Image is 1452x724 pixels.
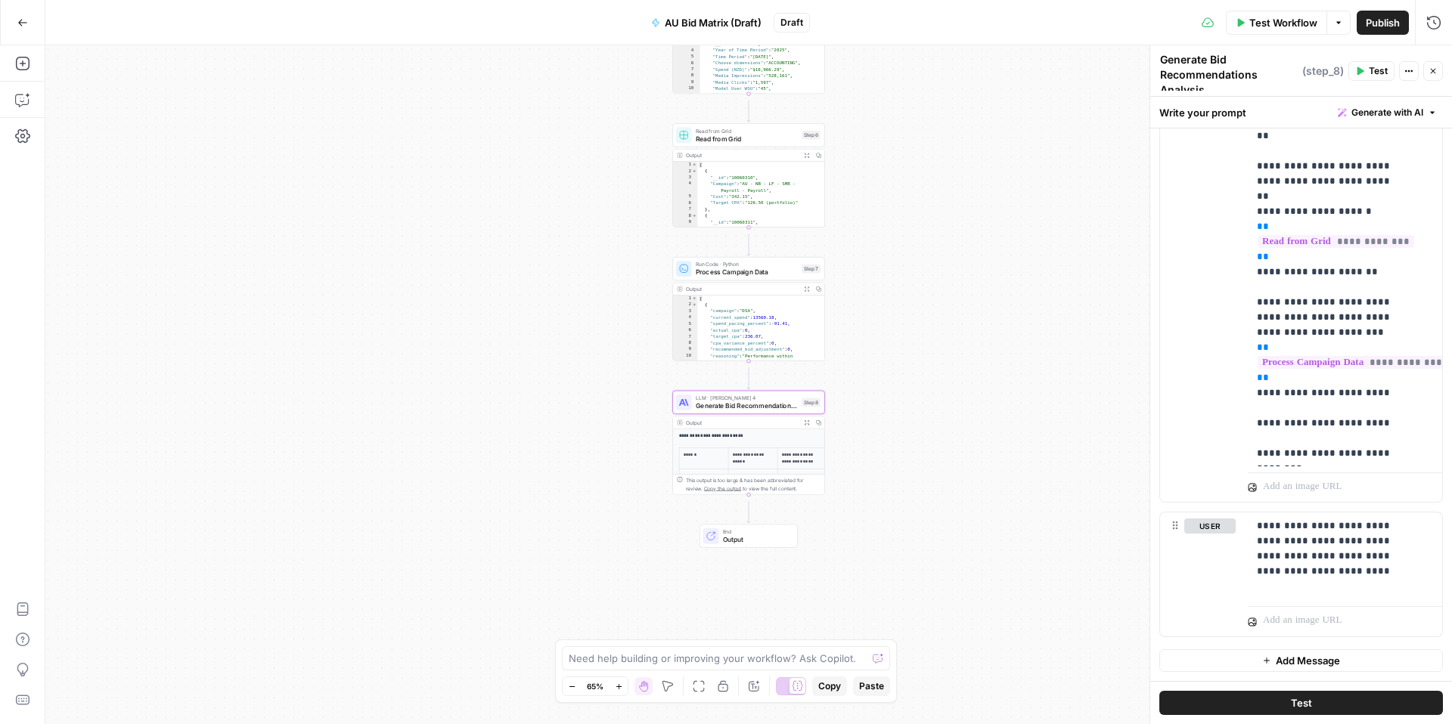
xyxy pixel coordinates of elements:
span: Toggle code folding, rows 2 through 7 [692,168,697,174]
div: 7 [673,67,700,73]
g: Edge from step_2 to step_6 [747,101,750,122]
span: Add Message [1276,653,1340,668]
div: user [1160,512,1236,636]
div: Output [686,285,798,292]
div: Output [686,419,798,426]
g: Edge from step_6 to step_7 [747,234,750,255]
div: 5 [673,193,697,200]
span: Draft [780,16,803,29]
g: Edge from step_8 to end [747,501,750,522]
div: This output is too large & has been abbreviated for review. to view the full content. [686,476,821,492]
g: Edge from step_7 to step_8 [747,368,750,389]
span: Toggle code folding, rows 1 through 230 [692,162,697,168]
div: 8 [673,73,700,79]
div: 8 [673,212,697,218]
button: Publish [1357,11,1409,35]
div: 5 [673,320,697,326]
span: Toggle code folding, rows 8 through 13 [692,212,697,218]
div: Step 8 [802,398,821,407]
span: LLM · [PERSON_NAME] 4 [696,394,798,401]
button: Test [1348,61,1395,81]
div: EndOutput [672,524,824,548]
span: AU Bid Matrix (Draft) [665,15,762,30]
button: Test [1159,691,1443,715]
div: Step 7 [802,265,821,274]
span: Output [723,534,790,544]
span: ( step_8 ) [1302,63,1344,79]
div: 10 [673,353,697,372]
button: Copy [812,676,847,696]
span: Generate Bid Recommendations Analysis [696,401,798,410]
span: Publish [1366,15,1400,30]
span: Run Code · Python [696,261,798,268]
button: Paste [853,676,890,696]
span: Toggle code folding, rows 1 through 162 [692,295,697,302]
div: 6 [673,60,700,66]
div: 10 [673,225,697,238]
span: Toggle code folding, rows 2 through 11 [692,302,697,308]
span: Test Workflow [1249,15,1317,30]
span: Test [1291,695,1312,710]
div: 8 [673,340,697,346]
div: 4 [673,314,697,320]
div: 1 [673,162,697,168]
span: Process Campaign Data [696,268,798,277]
span: Paste [859,679,884,693]
span: Copy the output [704,485,741,491]
textarea: Generate Bid Recommendations Analysis [1160,52,1298,97]
div: 6 [673,327,697,333]
div: 2 [673,302,697,308]
div: Step 6 [802,131,821,140]
div: Read from GridRead from GridStep 6Output[ { "__id":"10060310", "Campaign":"AU - NB - LF - SMB - P... [672,123,824,227]
span: Test [1369,64,1388,78]
span: End [723,528,790,535]
div: Output [686,151,798,159]
button: user [1184,518,1236,534]
div: 4 [673,181,697,193]
button: Add Message [1159,649,1443,672]
span: Read from Grid [696,127,798,135]
div: 5 [673,54,700,60]
button: AU Bid Matrix (Draft) [642,11,771,35]
span: Generate with AI [1351,106,1423,119]
div: 4 [673,47,700,53]
div: 10 [673,85,700,91]
div: Write your prompt [1150,97,1452,128]
span: Copy [818,679,841,693]
div: 9 [673,219,697,225]
div: Run Code · PythonProcess Campaign DataStep 7Output[ { "campaign":"DSA", "current_spend":13560.18,... [672,257,824,361]
span: 65% [587,680,603,692]
button: Generate with AI [1332,103,1443,122]
div: 1 [673,295,697,302]
div: 3 [673,175,697,181]
div: 3 [673,308,697,314]
div: 9 [673,346,697,352]
div: 7 [673,206,697,212]
div: 6 [673,200,697,206]
button: Test Workflow [1226,11,1326,35]
span: Read from Grid [696,134,798,144]
div: 2 [673,168,697,174]
div: 11 [673,92,700,98]
div: 7 [673,333,697,339]
div: 9 [673,79,700,85]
